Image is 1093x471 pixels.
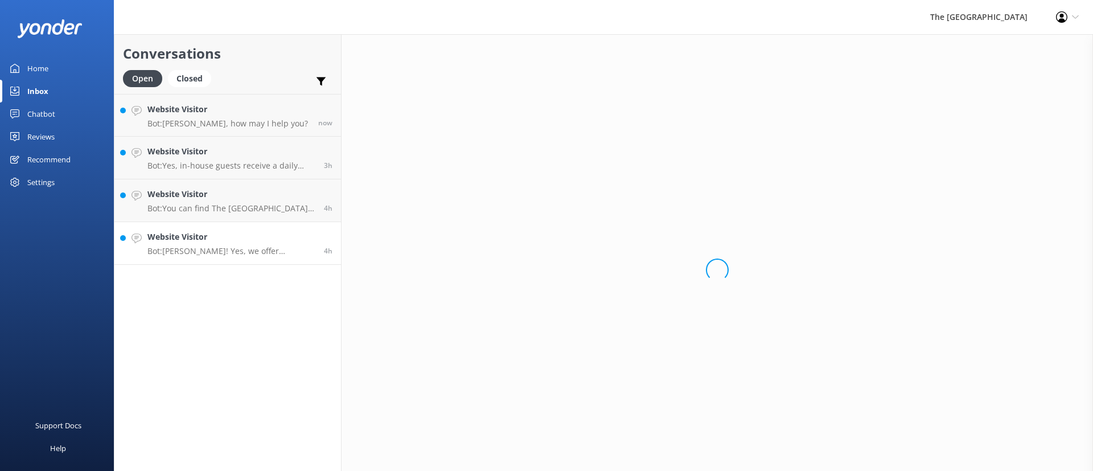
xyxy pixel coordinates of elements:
h4: Website Visitor [147,188,315,200]
a: Open [123,72,168,84]
span: Oct 03 2025 09:28pm (UTC -10:00) Pacific/Honolulu [318,118,332,128]
p: Bot: [PERSON_NAME]! Yes, we offer babysitting services. To arrange babysitting, please contact Th... [147,246,315,256]
div: Settings [27,171,55,194]
h4: Website Visitor [147,145,315,158]
h4: Website Visitor [147,231,315,243]
p: Bot: You can find The [GEOGRAPHIC_DATA] at [GEOGRAPHIC_DATA], [GEOGRAPHIC_DATA], [GEOGRAPHIC_DATA... [147,203,315,214]
a: Website VisitorBot:You can find The [GEOGRAPHIC_DATA] at [GEOGRAPHIC_DATA], [GEOGRAPHIC_DATA], [G... [114,179,341,222]
span: Oct 03 2025 06:02pm (UTC -10:00) Pacific/Honolulu [324,161,332,170]
p: Bot: Yes, in-house guests receive a daily activities schedule, which is delivered to their room t... [147,161,315,171]
img: yonder-white-logo.png [17,19,83,38]
a: Closed [168,72,217,84]
div: Inbox [27,80,48,103]
span: Oct 03 2025 05:15pm (UTC -10:00) Pacific/Honolulu [324,203,332,213]
p: Bot: [PERSON_NAME], how may I help you? [147,118,308,129]
div: Chatbot [27,103,55,125]
span: Oct 03 2025 04:34pm (UTC -10:00) Pacific/Honolulu [324,246,332,256]
a: Website VisitorBot:[PERSON_NAME], how may I help you?now [114,94,341,137]
h4: Website Visitor [147,103,308,116]
div: Support Docs [35,414,81,437]
div: Open [123,70,162,87]
div: Recommend [27,148,71,171]
div: Help [50,437,66,460]
a: Website VisitorBot:[PERSON_NAME]! Yes, we offer babysitting services. To arrange babysitting, ple... [114,222,341,265]
div: Closed [168,70,211,87]
h2: Conversations [123,43,332,64]
a: Website VisitorBot:Yes, in-house guests receive a daily activities schedule, which is delivered t... [114,137,341,179]
div: Home [27,57,48,80]
div: Reviews [27,125,55,148]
